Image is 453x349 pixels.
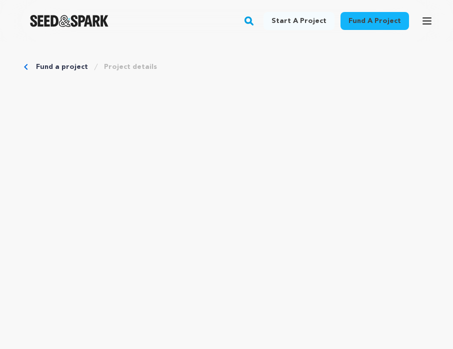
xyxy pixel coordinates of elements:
a: Fund a project [340,12,409,30]
a: Fund a project [36,62,88,72]
div: Breadcrumb [24,62,429,72]
a: Seed&Spark Homepage [30,15,108,27]
a: Start a project [263,12,334,30]
a: Project details [104,62,157,72]
img: Seed&Spark Logo Dark Mode [30,15,108,27]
